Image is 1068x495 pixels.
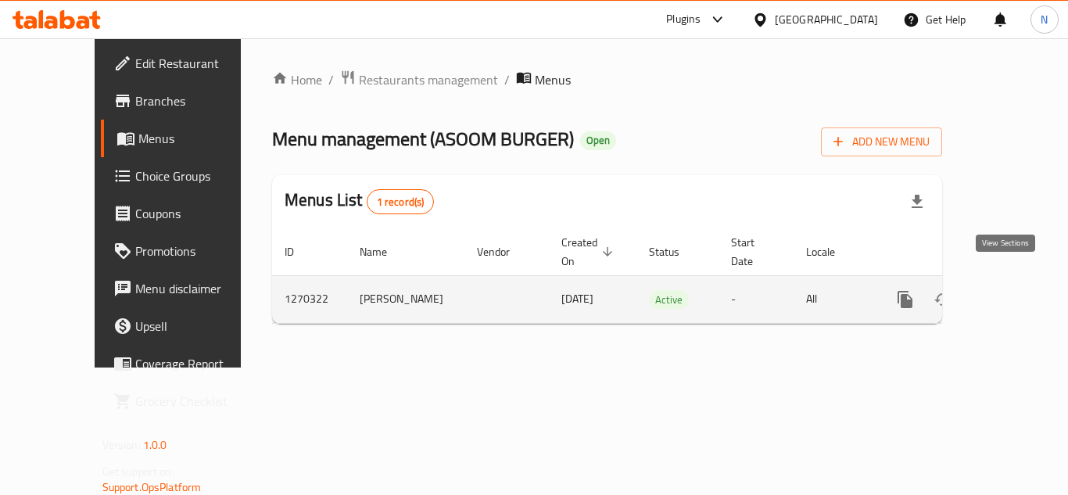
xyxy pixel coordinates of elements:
[135,392,260,411] span: Grocery Checklist
[666,10,701,29] div: Plugins
[285,188,434,214] h2: Menus List
[135,204,260,223] span: Coupons
[833,132,930,152] span: Add New Menu
[285,242,314,261] span: ID
[272,70,942,90] nav: breadcrumb
[101,345,273,382] a: Coverage Report
[477,242,530,261] span: Vendor
[806,242,855,261] span: Locale
[135,317,260,335] span: Upsell
[101,307,273,345] a: Upsell
[102,461,174,482] span: Get support on:
[135,54,260,73] span: Edit Restaurant
[1041,11,1048,28] span: N
[535,70,571,89] span: Menus
[504,70,510,89] li: /
[272,70,322,89] a: Home
[138,129,260,148] span: Menus
[367,189,435,214] div: Total records count
[360,242,407,261] span: Name
[135,167,260,185] span: Choice Groups
[328,70,334,89] li: /
[580,131,616,150] div: Open
[887,281,924,318] button: more
[102,435,141,455] span: Version:
[272,228,1049,324] table: enhanced table
[101,382,273,420] a: Grocery Checklist
[731,233,775,271] span: Start Date
[561,233,618,271] span: Created On
[340,70,498,90] a: Restaurants management
[874,228,1049,276] th: Actions
[101,195,273,232] a: Coupons
[924,281,962,318] button: Change Status
[649,290,689,309] div: Active
[347,275,464,323] td: [PERSON_NAME]
[143,435,167,455] span: 1.0.0
[135,354,260,373] span: Coverage Report
[101,232,273,270] a: Promotions
[101,120,273,157] a: Menus
[649,242,700,261] span: Status
[821,127,942,156] button: Add New Menu
[649,291,689,309] span: Active
[101,157,273,195] a: Choice Groups
[561,289,593,309] span: [DATE]
[359,70,498,89] span: Restaurants management
[272,121,574,156] span: Menu management ( ASOOM BURGER )
[719,275,794,323] td: -
[794,275,874,323] td: All
[101,45,273,82] a: Edit Restaurant
[898,183,936,221] div: Export file
[135,279,260,298] span: Menu disclaimer
[580,134,616,147] span: Open
[775,11,878,28] div: [GEOGRAPHIC_DATA]
[272,275,347,323] td: 1270322
[135,91,260,110] span: Branches
[367,195,434,210] span: 1 record(s)
[101,82,273,120] a: Branches
[135,242,260,260] span: Promotions
[101,270,273,307] a: Menu disclaimer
